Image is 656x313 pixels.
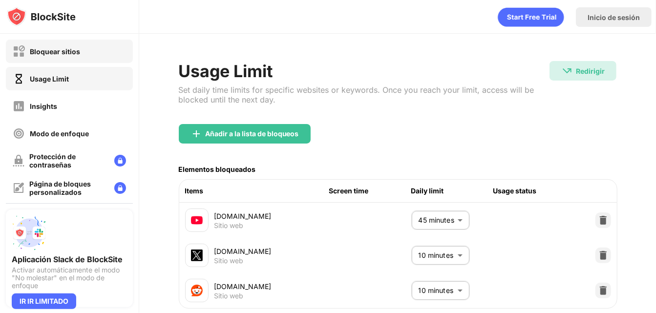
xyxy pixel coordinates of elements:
[185,186,329,196] div: Items
[411,186,493,196] div: Daily limit
[191,285,203,296] img: favicons
[13,127,25,140] img: focus-off.svg
[12,293,76,309] div: IR IR LIMITADO
[576,67,605,75] div: Redirigir
[7,7,76,26] img: logo-blocksite.svg
[29,180,106,196] div: Página de bloques personalizados
[214,211,329,221] div: [DOMAIN_NAME]
[205,130,299,138] div: Añadir a la lista de bloqueos
[191,250,203,261] img: favicons
[30,129,89,138] div: Modo de enfoque
[419,250,454,261] p: 10 minutes
[13,182,24,194] img: customize-block-page-off.svg
[214,256,244,265] div: Sitio web
[329,186,411,196] div: Screen time
[588,13,640,21] div: Inicio de sesión
[12,266,127,290] div: Activar automáticamente el modo "No molestar" en el modo de enfoque
[12,254,127,264] div: Aplicación Slack de BlockSite
[214,246,329,256] div: [DOMAIN_NAME]
[179,85,550,104] div: Set daily time limits for specific websites or keywords. Once you reach your limit, access will b...
[498,7,564,27] div: animation
[114,155,126,167] img: lock-menu.svg
[13,155,24,167] img: password-protection-off.svg
[13,100,25,112] img: insights-off.svg
[214,292,244,300] div: Sitio web
[13,45,25,58] img: block-off.svg
[114,182,126,194] img: lock-menu.svg
[179,61,550,81] div: Usage Limit
[13,73,25,85] img: time-usage-on.svg
[419,215,454,226] p: 45 minutes
[191,214,203,226] img: favicons
[30,47,80,56] div: Bloquear sitios
[179,165,256,173] div: Elementos bloqueados
[12,215,47,250] img: push-slack.svg
[493,186,575,196] div: Usage status
[29,152,106,169] div: Protección de contraseñas
[214,221,244,230] div: Sitio web
[419,285,454,296] p: 10 minutes
[30,102,57,110] div: Insights
[214,281,329,292] div: [DOMAIN_NAME]
[30,75,69,83] div: Usage Limit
